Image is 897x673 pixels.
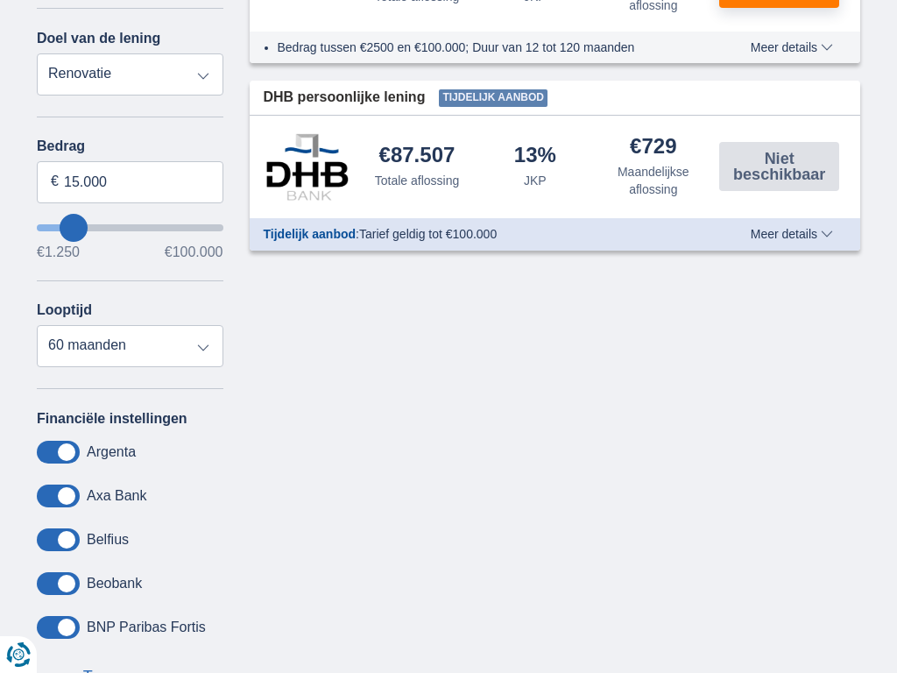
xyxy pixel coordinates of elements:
label: BNP Paribas Fortis [87,620,206,635]
label: Doel van de lening [37,31,160,46]
span: € [51,172,59,192]
label: Axa Bank [87,488,146,504]
label: Financiële instellingen [37,411,187,427]
label: Argenta [87,444,136,460]
span: Meer details [751,41,833,53]
span: Tijdelijk aanbod [439,89,547,107]
label: Bedrag [37,138,223,154]
label: Beobank [87,576,142,592]
li: Bedrag tussen €2500 en €100.000; Duur van 12 tot 120 maanden [278,39,713,56]
span: DHB persoonlijke lening [264,88,426,108]
label: Looptijd [37,302,92,318]
span: €1.250 [37,245,80,259]
div: 13% [514,145,556,168]
div: : [250,225,727,243]
span: Tijdelijk aanbod [264,227,357,241]
button: Meer details [738,40,846,54]
input: wantToBorrow [37,224,223,231]
img: product.pl.alt DHB Bank [264,133,351,200]
div: €729 [630,136,676,159]
span: Niet beschikbaar [724,151,834,182]
div: JKP [524,172,547,189]
div: Maandelijkse aflossing [601,163,705,198]
div: €87.507 [379,145,456,168]
label: Belfius [87,532,129,548]
span: Tarief geldig tot €100.000 [359,227,497,241]
div: Totale aflossing [375,172,460,189]
span: Meer details [751,228,833,240]
span: €100.000 [165,245,223,259]
button: Meer details [738,227,846,241]
button: Niet beschikbaar [719,142,839,191]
